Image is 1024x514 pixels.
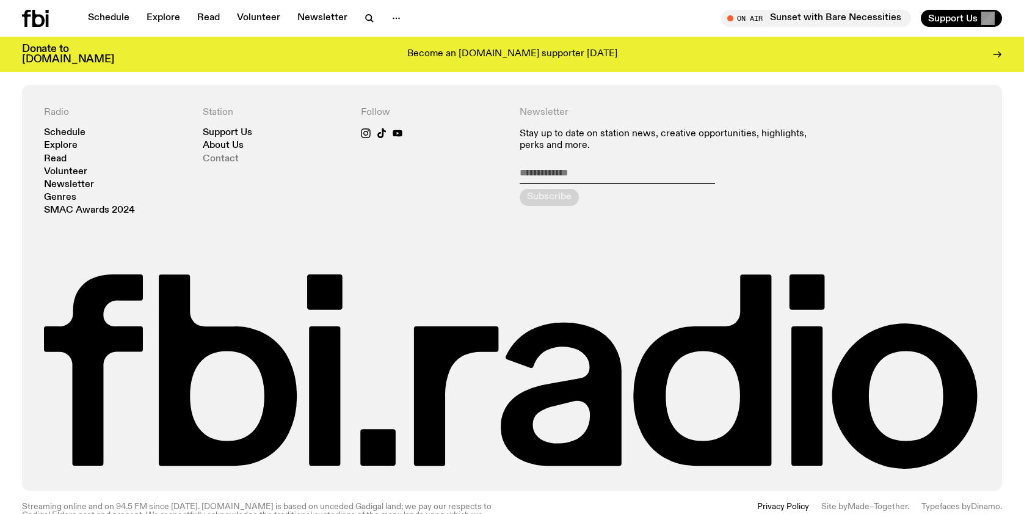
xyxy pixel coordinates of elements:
a: About Us [203,141,244,150]
a: Made–Together [848,502,907,511]
span: Support Us [928,13,978,24]
a: Contact [203,155,239,164]
a: Genres [44,193,76,202]
a: Read [44,155,67,164]
a: Explore [139,10,187,27]
a: Schedule [44,128,85,138]
a: Volunteer [44,167,87,177]
p: Stay up to date on station news, creative opportunities, highlights, perks and more. [520,128,822,152]
h4: Newsletter [520,107,822,119]
span: Typefaces by [921,502,971,511]
a: Schedule [81,10,137,27]
h4: Radio [44,107,188,119]
a: Support Us [203,128,252,138]
span: . [907,502,909,511]
h3: Donate to [DOMAIN_NAME] [22,44,114,65]
button: Subscribe [520,189,579,206]
p: Become an [DOMAIN_NAME] supporter [DATE] [407,49,617,60]
a: Read [190,10,227,27]
h4: Station [203,107,347,119]
span: Site by [821,502,848,511]
a: Volunteer [230,10,288,27]
button: On AirSunset with Bare Necessities [721,10,911,27]
a: SMAC Awards 2024 [44,206,135,215]
a: Newsletter [290,10,355,27]
span: . [1000,502,1002,511]
a: Dinamo [971,502,1000,511]
button: Support Us [921,10,1002,27]
h4: Follow [361,107,505,119]
a: Newsletter [44,180,94,189]
a: Explore [44,141,78,150]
